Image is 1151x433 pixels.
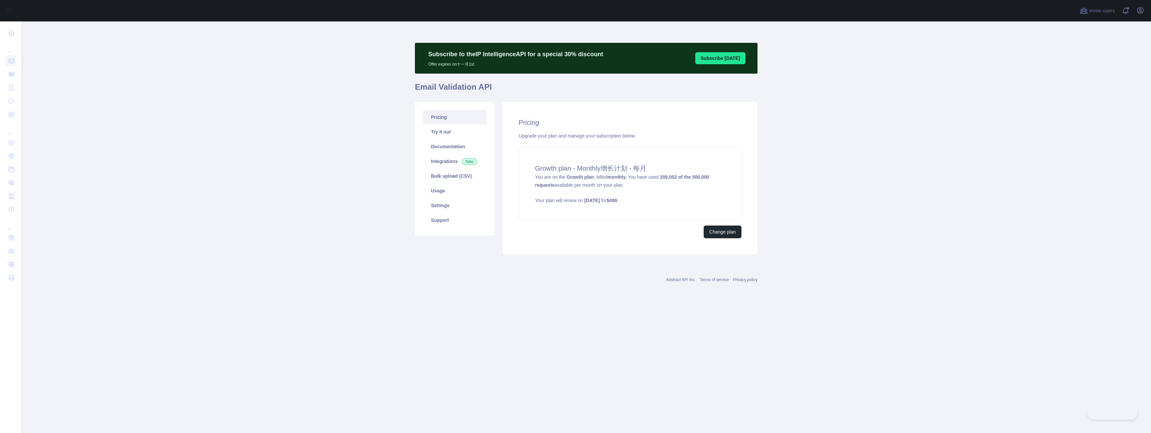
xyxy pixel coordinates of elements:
[415,82,758,98] h1: Email Validation API
[519,133,741,139] div: Upgrade your plan and manage your subscription below.
[423,124,486,139] a: Try it out
[5,122,16,135] div: ...
[423,139,486,154] a: Documentation
[733,277,758,282] a: Privacy policy
[519,118,741,127] h2: Pricing
[535,164,725,173] h4: Growth plan - Monthly
[423,198,486,213] a: Settings
[1087,406,1138,420] iframe: Toggle Customer Support
[695,52,745,64] button: Subscribe [DATE]
[566,174,594,180] strong: Growth plan
[535,174,709,188] strong: 208,002 of the 500,000 requests
[1089,7,1115,15] span: Invite users
[666,277,696,282] a: Abstract API Inc.
[1078,5,1116,16] button: Invite users
[607,198,618,203] strong: $ 499 .
[601,165,647,172] span: 增长计划 - 每月
[700,277,729,282] a: Terms of service
[423,110,486,124] a: Pricing
[5,40,16,54] div: ...
[535,197,725,204] p: Your plan will renew on for
[704,226,741,238] button: Change plan
[584,198,600,203] strong: [DATE]
[5,217,16,230] div: ...
[423,183,486,198] a: Usage
[423,213,486,228] a: Support
[428,59,603,67] p: Offer expires on 十一月 1st.
[428,50,603,59] p: Subscribe to the IP Intelligence API for a special 30 % discount
[423,169,486,183] a: Bulk upload (CSV)
[462,158,477,165] span: New
[423,154,486,169] a: Integrations New
[535,174,725,204] span: You are on the , billed You have used available per month on your plan.
[608,174,627,180] strong: monthly.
